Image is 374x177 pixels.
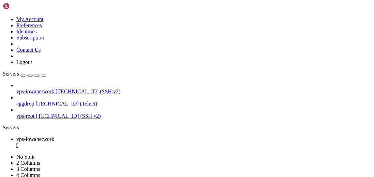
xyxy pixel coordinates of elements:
[16,142,371,148] a: 
[16,160,40,166] a: 2 Columns
[16,95,371,107] li: eggdrop [TECHNICAL_ID] (Telnet)
[16,88,54,94] span: vps-iowanetwork
[3,95,285,101] x-row: Learn more about enabling ESM Apps service at [URL][DOMAIN_NAME]
[35,101,97,107] span: [TECHNICAL_ID] (Telnet)
[60,138,63,144] div: (20, 22)
[16,101,371,107] a: eggdrop [TECHNICAL_ID] (Telnet)
[16,59,32,65] a: Logout
[3,64,285,70] x-row: Expanded Security Maintenance for Applications is not enabled.
[56,88,120,94] span: [TECHNICAL_ID] (SSH v2)
[3,138,46,143] span: iowanetwork@main
[3,33,285,39] x-row: * Strictly confined Kubernetes makes edge and IoT secure. Learn how MicroK8s
[3,3,42,10] img: Shellngn
[3,119,285,125] x-row: To run a command as administrator (user "root"), use "sudo <command>".
[16,29,37,34] a: Identities
[3,125,285,131] x-row: See "man sudo_root" for details.
[49,138,52,143] span: ~
[3,15,285,21] x-row: Memory usage: 10% IPv4 address for eth0: [TECHNICAL_ID]
[3,21,285,27] x-row: Swap usage: 0%
[16,113,34,119] span: vps-root
[3,9,285,15] x-row: Usage of /: 10.8% of 98.31GB Users logged in: 0
[16,113,371,119] a: vps-root [TECHNICAL_ID] (SSH v2)
[36,113,101,119] span: [TECHNICAL_ID] (SSH v2)
[16,136,54,142] span: vps-iowanetwork
[3,39,285,46] x-row: just raised the bar for easy, resilient and secure K8s cluster deployment.
[16,166,40,172] a: 3 Columns
[3,88,285,95] x-row: 12 additional security updates can be applied with ESM Apps.
[16,154,35,160] a: No Split
[3,125,371,131] div: Servers
[16,16,44,22] a: My Account
[16,136,371,148] a: vps-iowanetwork
[16,47,41,53] a: Contact Us
[3,76,285,82] x-row: 0 updates can be applied immediately.
[16,107,371,119] li: vps-root [TECHNICAL_ID] (SSH v2)
[16,82,371,95] li: vps-iowanetwork [TECHNICAL_ID] (SSH v2)
[3,3,285,9] x-row: System load: 0.0 Processes: 161
[16,88,371,95] a: vps-iowanetwork [TECHNICAL_ID] (SSH v2)
[3,52,285,58] x-row: [URL][DOMAIN_NAME]
[16,22,42,28] a: Preferences
[3,138,285,144] x-row: : $
[16,35,44,41] a: Subscription
[3,71,19,77] span: Servers
[3,71,46,77] a: Servers
[3,113,285,119] x-row: Last login: [DATE] from [TECHNICAL_ID]
[16,101,34,107] span: eggdrop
